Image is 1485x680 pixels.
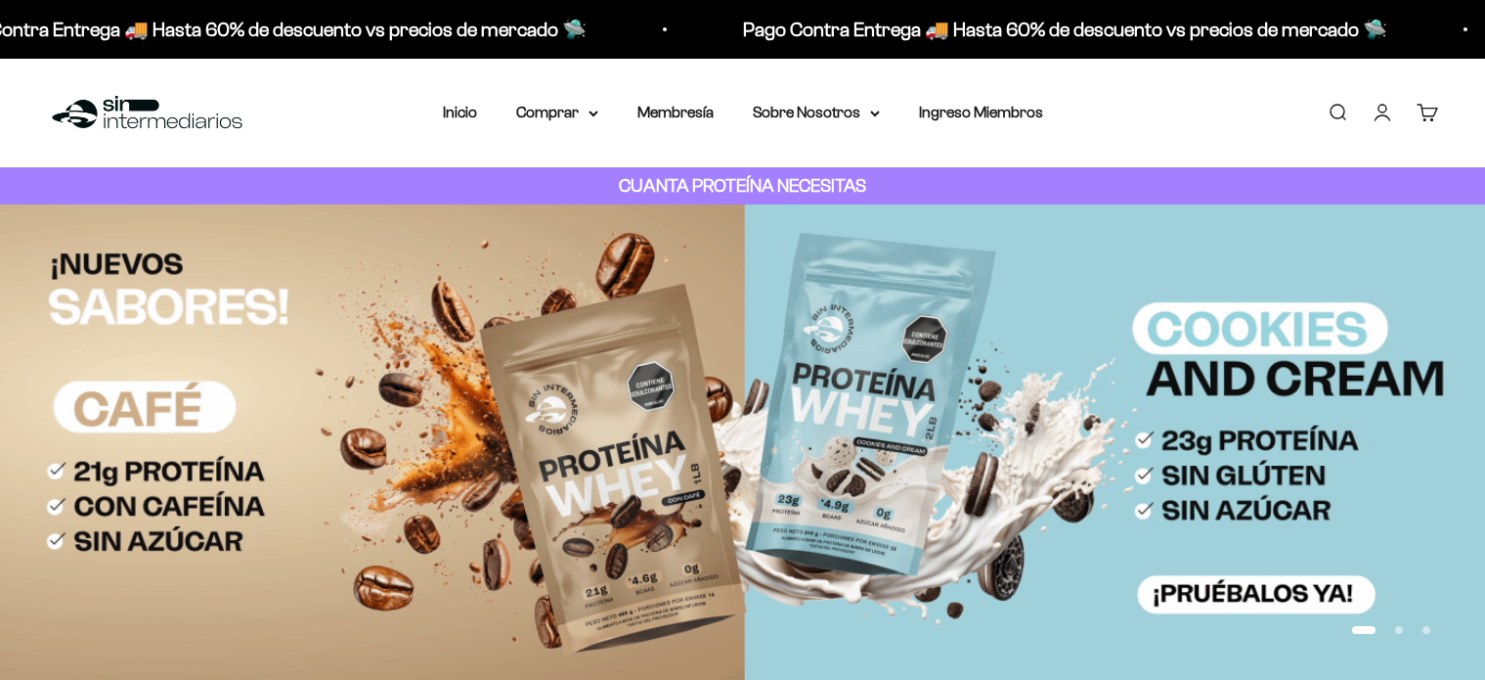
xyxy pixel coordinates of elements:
[516,100,598,125] summary: Comprar
[619,175,866,196] strong: CUANTA PROTEÍNA NECESITAS
[753,100,880,125] summary: Sobre Nosotros
[637,104,714,120] a: Membresía
[739,14,1383,45] p: Pago Contra Entrega 🚚 Hasta 60% de descuento vs precios de mercado 🛸
[443,104,477,120] a: Inicio
[919,104,1043,120] a: Ingreso Miembros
